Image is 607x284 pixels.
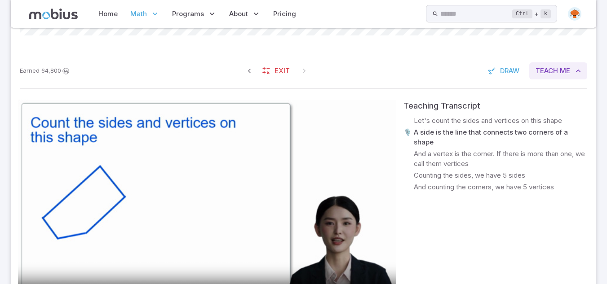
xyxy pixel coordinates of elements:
[414,170,525,180] p: Counting the sides, we have 5 sides
[403,100,589,112] div: Teaching Transcript
[296,63,312,79] span: On Latest Question
[20,66,40,75] span: Earned
[20,66,71,75] p: Earn Mobius dollars to buy game boosters
[483,62,526,79] button: Draw
[536,66,558,76] span: Teach
[130,9,147,19] span: Math
[414,116,562,126] p: Let's count the sides and vertices on this shape
[560,66,570,76] span: Me
[275,66,290,76] span: Exit
[414,149,589,169] p: And a vertex is the corner. If there is more than one, we call them vertices
[541,9,551,18] kbd: k
[96,4,120,24] a: Home
[500,66,519,76] span: Draw
[41,66,61,75] span: 64,800
[270,4,299,24] a: Pricing
[403,127,412,147] p: 🎙️
[414,127,589,147] p: A side is the line that connects two corners of a shape
[568,7,581,21] img: oval.svg
[257,62,296,79] a: Exit
[241,63,257,79] span: Previous Question
[229,9,248,19] span: About
[512,9,532,18] kbd: Ctrl
[414,182,554,192] p: And counting the corners, we have 5 vertices
[172,9,204,19] span: Programs
[529,62,587,79] button: TeachMe
[512,9,551,19] div: +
